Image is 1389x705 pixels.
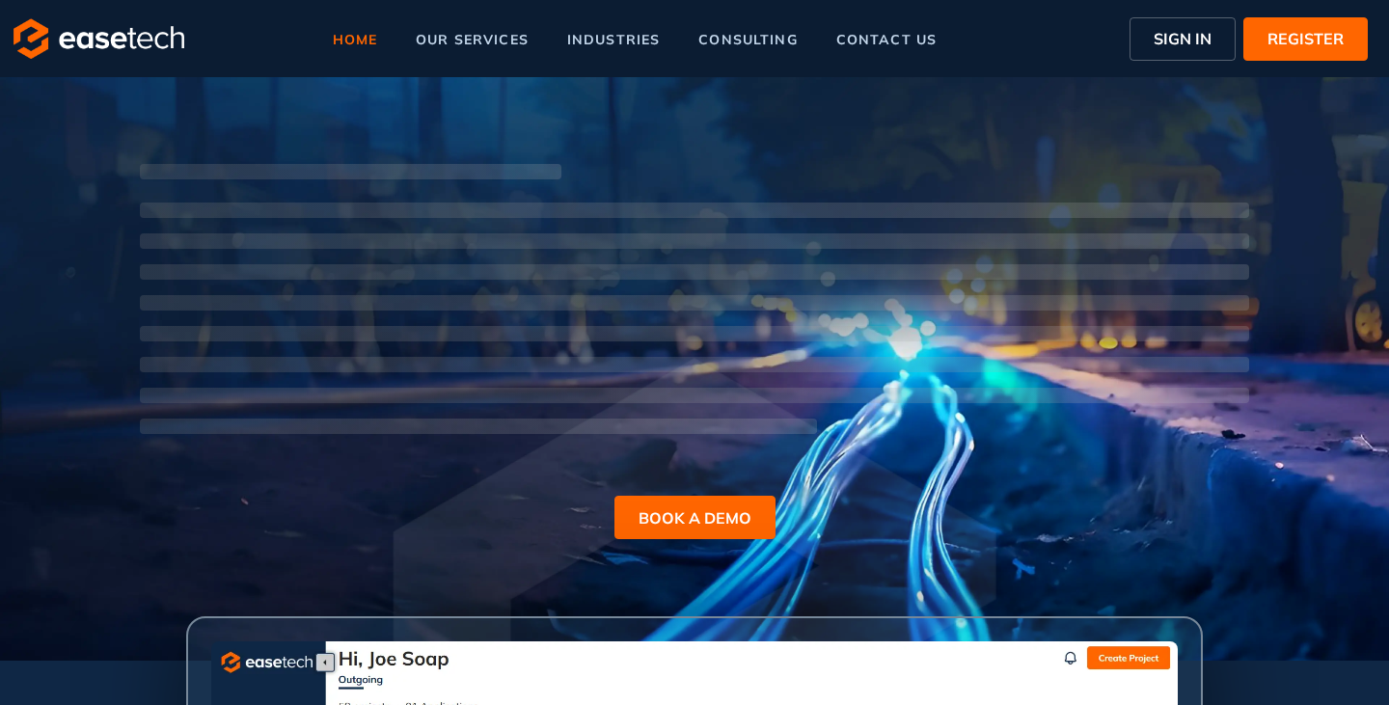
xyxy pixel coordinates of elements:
button: SIGN IN [1130,17,1236,61]
span: industries [567,33,660,46]
span: BOOK A DEMO [639,506,751,529]
span: SIGN IN [1154,27,1212,50]
img: logo [14,18,184,59]
span: contact us [836,33,937,46]
span: home [333,33,378,46]
button: REGISTER [1243,17,1368,61]
span: REGISTER [1267,27,1344,50]
button: BOOK A DEMO [614,496,776,539]
span: our services [416,33,529,46]
span: consulting [698,33,797,46]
